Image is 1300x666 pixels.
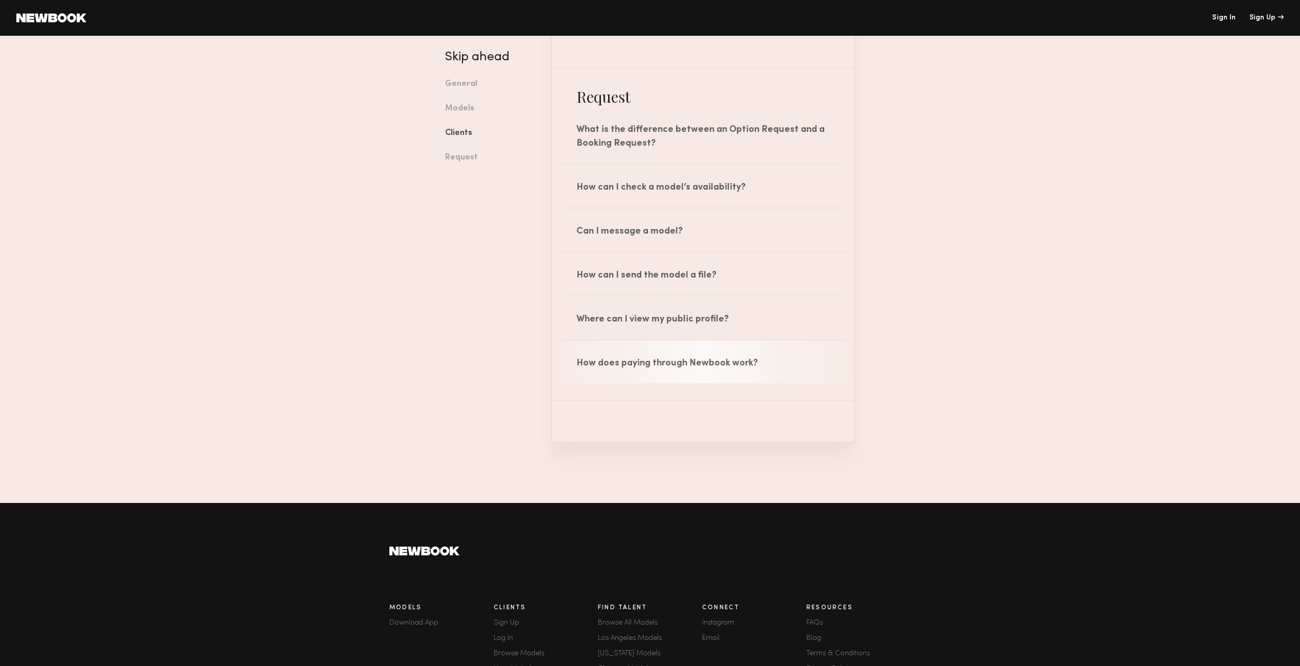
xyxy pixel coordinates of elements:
div: Sign Up [1249,14,1284,21]
a: Instagram [702,619,806,627]
a: Download App [389,619,494,627]
a: Los Angeles Models [598,635,702,642]
a: Models [445,97,536,121]
div: How does paying through Newbook work? [552,340,854,383]
div: Sign Up [494,619,598,627]
div: How can I check a model’s availability? [552,165,854,208]
a: Request [445,146,536,170]
h3: Clients [494,605,598,611]
a: [US_STATE] Models [598,650,702,657]
h3: Connect [702,605,806,611]
a: Browse All Models [598,619,702,627]
a: Terms & Conditions [806,650,911,657]
div: Can I message a model? [552,209,854,251]
a: Email [702,635,806,642]
h4: Skip ahead [445,51,536,63]
a: Blog [806,635,911,642]
h3: Find Talent [598,605,702,611]
a: Browse Models [494,650,598,657]
h3: Models [389,605,494,611]
h3: Resources [806,605,911,611]
a: General [445,72,536,97]
h4: Request [552,86,854,107]
a: FAQs [806,619,911,627]
a: Clients [445,121,536,146]
a: Sign In [1212,14,1236,21]
div: Where can I view my public profile? [552,296,854,339]
div: What is the difference between an Option Request and a Booking Request? [552,107,854,164]
a: Log In [494,635,598,642]
div: How can I send the model a file? [552,252,854,295]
